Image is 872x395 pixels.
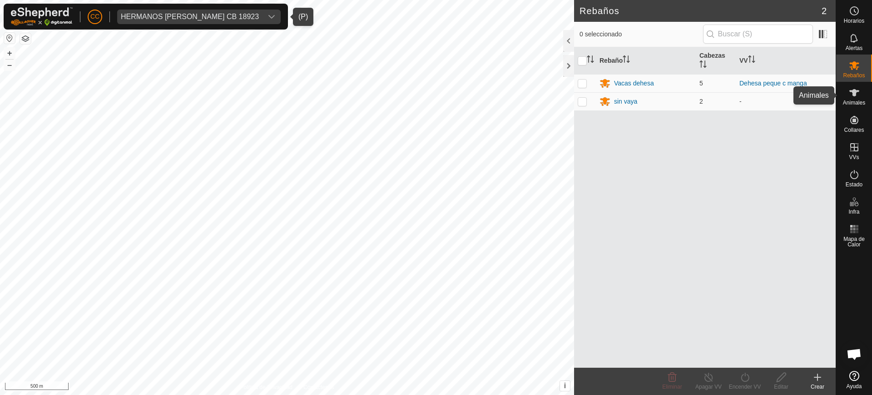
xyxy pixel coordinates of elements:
[614,79,654,88] div: Vacas dehesa
[580,30,703,39] span: 0 seleccionado
[699,80,703,87] span: 5
[836,367,872,393] a: Ayuda
[4,60,15,70] button: –
[90,12,99,21] span: CC
[847,384,862,389] span: Ayuda
[121,13,259,20] div: HERMANOS [PERSON_NAME] CB 18923
[11,7,73,26] img: Logo Gallagher
[844,127,864,133] span: Collares
[699,62,707,69] p-sorticon: Activar para ordenar
[614,97,637,106] div: sin vaya
[843,100,865,105] span: Animales
[303,383,334,391] a: Contáctenos
[564,382,566,390] span: i
[117,10,263,24] span: HERMANOS HERNANDEZ RECIO CB 18923
[844,18,864,24] span: Horarios
[843,73,865,78] span: Rebaños
[838,236,870,247] span: Mapa de Calor
[727,383,763,391] div: Encender VV
[623,57,630,64] p-sorticon: Activar para ordenar
[846,182,862,187] span: Estado
[696,47,736,75] th: Cabezas
[580,5,822,16] h2: Rebaños
[703,25,813,44] input: Buscar (S)
[739,80,807,87] a: Dehesa peque c manga
[748,57,755,64] p-sorticon: Activar para ordenar
[763,383,799,391] div: Editar
[848,209,859,215] span: Infra
[240,383,292,391] a: Política de Privacidad
[263,10,281,24] div: dropdown trigger
[846,45,862,51] span: Alertas
[4,33,15,44] button: Restablecer Mapa
[736,92,836,110] td: -
[736,47,836,75] th: VV
[4,48,15,59] button: +
[822,4,827,18] span: 2
[841,340,868,368] div: Chat abierto
[560,381,570,391] button: i
[690,383,727,391] div: Apagar VV
[662,384,682,390] span: Eliminar
[587,57,594,64] p-sorticon: Activar para ordenar
[20,33,31,44] button: Capas del Mapa
[799,383,836,391] div: Crear
[849,155,859,160] span: VVs
[596,47,696,75] th: Rebaño
[699,98,703,105] span: 2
